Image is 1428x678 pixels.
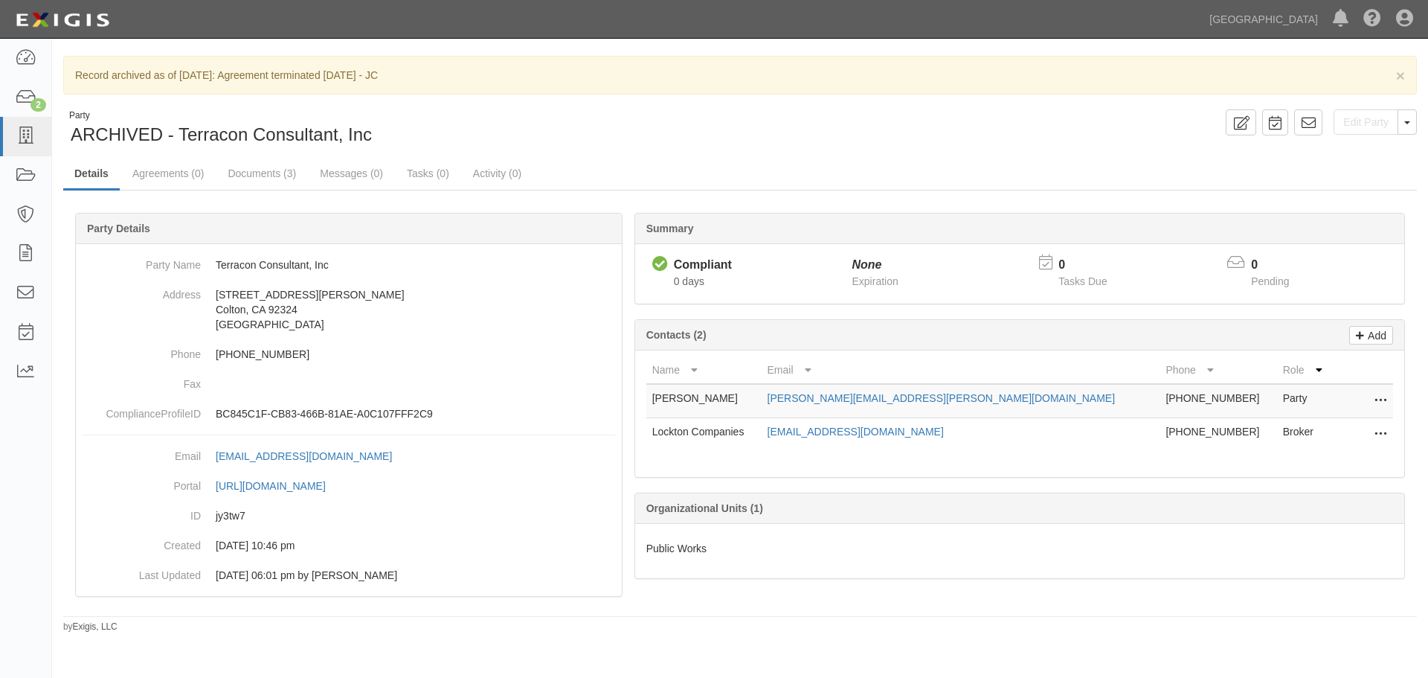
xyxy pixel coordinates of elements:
dt: ComplianceProfileID [82,399,201,421]
td: Broker [1277,418,1334,452]
dd: [STREET_ADDRESS][PERSON_NAME] Colton, CA 92324 [GEOGRAPHIC_DATA] [82,280,616,339]
div: Compliant [674,257,732,274]
dd: Terracon Consultant, Inc [82,250,616,280]
p: BC845C1F-CB83-466B-81AE-A0C107FFF2C9 [216,406,616,421]
span: Expiration [852,275,898,287]
dt: Email [82,441,201,464]
td: [PHONE_NUMBER] [1160,384,1276,418]
a: Agreements (0) [121,159,215,188]
dt: Address [82,280,201,302]
span: Public Works [646,543,707,554]
p: Record archived as of [DATE]: Agreement terminated [DATE] - JC [75,68,1405,83]
span: Since 09/10/2025 [674,275,704,287]
th: Email [762,356,1160,384]
a: [URL][DOMAIN_NAME] [216,480,342,492]
a: [GEOGRAPHIC_DATA] [1202,4,1325,34]
div: [EMAIL_ADDRESS][DOMAIN_NAME] [216,449,392,464]
i: Help Center - Complianz [1363,10,1381,28]
dd: 09/10/2025 06:01 pm by Jessica Contreras [82,560,616,590]
th: Name [646,356,762,384]
b: Contacts (2) [646,329,707,341]
td: [PHONE_NUMBER] [1160,418,1276,452]
i: Compliant [652,257,668,272]
b: Organizational Units (1) [646,502,763,514]
a: [PERSON_NAME][EMAIL_ADDRESS][PERSON_NAME][DOMAIN_NAME] [768,392,1116,404]
a: [EMAIL_ADDRESS][DOMAIN_NAME] [216,450,408,462]
td: [PERSON_NAME] [646,384,762,418]
div: Party [69,109,372,122]
dt: Portal [82,471,201,493]
dd: [PHONE_NUMBER] [82,339,616,369]
th: Phone [1160,356,1276,384]
span: Tasks Due [1058,275,1107,287]
a: [EMAIL_ADDRESS][DOMAIN_NAME] [768,426,944,438]
p: 0 [1251,257,1308,274]
span: × [1396,67,1405,84]
th: Role [1277,356,1334,384]
div: ARCHIVED - Terracon Consultant, Inc [63,109,729,147]
a: Tasks (0) [396,159,460,188]
dd: 08/05/2024 10:46 pm [82,531,616,560]
dd: jy3tw7 [82,501,616,531]
a: Activity (0) [462,159,533,188]
dt: Phone [82,339,201,362]
a: Edit Party [1334,109,1398,135]
p: 0 [1058,257,1125,274]
button: Close [1396,68,1405,83]
i: None [852,258,882,271]
b: Summary [646,223,694,234]
dt: Last Updated [82,560,201,583]
a: Messages (0) [309,159,394,188]
td: Lockton Companies [646,418,762,452]
b: Party Details [87,223,150,234]
dt: Party Name [82,250,201,272]
span: ARCHIVED - Terracon Consultant, Inc [71,124,372,144]
div: 2 [30,98,46,112]
a: Add [1349,326,1393,345]
dt: Created [82,531,201,553]
td: Party [1277,384,1334,418]
dt: ID [82,501,201,523]
a: Documents (3) [216,159,307,188]
p: Add [1364,327,1386,344]
span: Pending [1251,275,1289,287]
small: by [63,621,118,633]
a: Exigis, LLC [73,621,118,632]
a: Details [63,159,120,191]
img: logo-5460c22ac91f19d4615b14bd174203de0afe785f0fc80cf4dbbc73dc1793850b.png [11,7,114,33]
dt: Fax [82,369,201,391]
